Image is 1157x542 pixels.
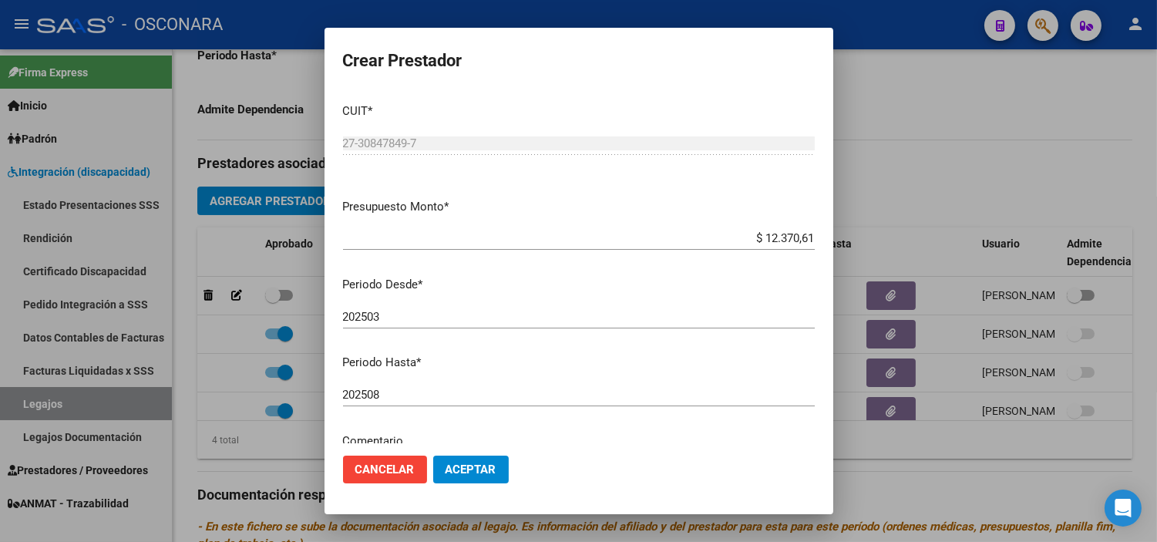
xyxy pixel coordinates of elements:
p: CUIT [343,103,815,120]
p: Periodo Desde [343,276,815,294]
p: Comentario [343,433,815,450]
h2: Crear Prestador [343,46,815,76]
span: Cancelar [355,463,415,476]
button: Cancelar [343,456,427,483]
p: Periodo Hasta [343,354,815,372]
button: Aceptar [433,456,509,483]
p: Presupuesto Monto [343,198,815,216]
span: Aceptar [446,463,496,476]
div: Open Intercom Messenger [1105,490,1142,527]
